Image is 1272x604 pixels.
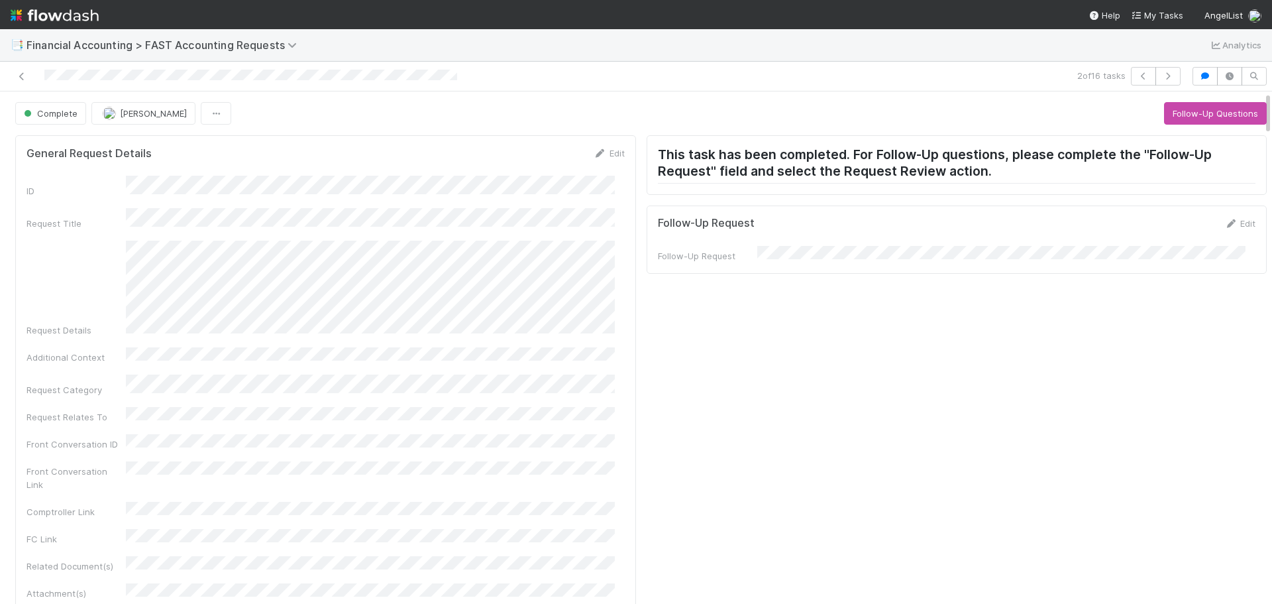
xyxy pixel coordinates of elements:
div: Front Conversation ID [26,438,126,451]
div: Request Relates To [26,410,126,424]
span: Financial Accounting > FAST Accounting Requests [26,38,303,52]
span: 📑 [11,39,24,50]
span: [PERSON_NAME] [120,108,187,119]
h2: This task has been completed. For Follow-Up questions, please complete the "Follow-Up Request" fi... [658,147,1256,184]
div: ID [26,184,126,198]
button: Complete [15,102,86,125]
h5: Follow-Up Request [658,217,755,230]
a: Edit [1224,218,1255,229]
a: Edit [594,148,625,158]
span: Complete [21,108,78,119]
div: Comptroller Link [26,505,126,518]
button: Follow-Up Questions [1164,102,1267,125]
div: Request Details [26,324,126,337]
div: Request Category [26,383,126,396]
div: Attachment(s) [26,587,126,600]
div: Related Document(s) [26,560,126,573]
img: avatar_030f5503-c087-43c2-95d1-dd8963b2926c.png [1248,9,1261,23]
button: [PERSON_NAME] [91,102,195,125]
div: Front Conversation Link [26,465,126,491]
img: logo-inverted-e16ddd16eac7371096b0.svg [11,4,99,27]
span: 2 of 16 tasks [1077,69,1126,82]
h5: General Request Details [26,147,152,160]
a: Analytics [1209,37,1261,53]
img: avatar_030f5503-c087-43c2-95d1-dd8963b2926c.png [103,107,116,120]
span: My Tasks [1131,10,1183,21]
a: My Tasks [1131,9,1183,22]
div: Request Title [26,217,126,230]
div: Follow-Up Request [658,249,757,263]
div: Additional Context [26,351,126,364]
span: AngelList [1204,10,1243,21]
div: Help [1088,9,1120,22]
div: FC Link [26,532,126,546]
